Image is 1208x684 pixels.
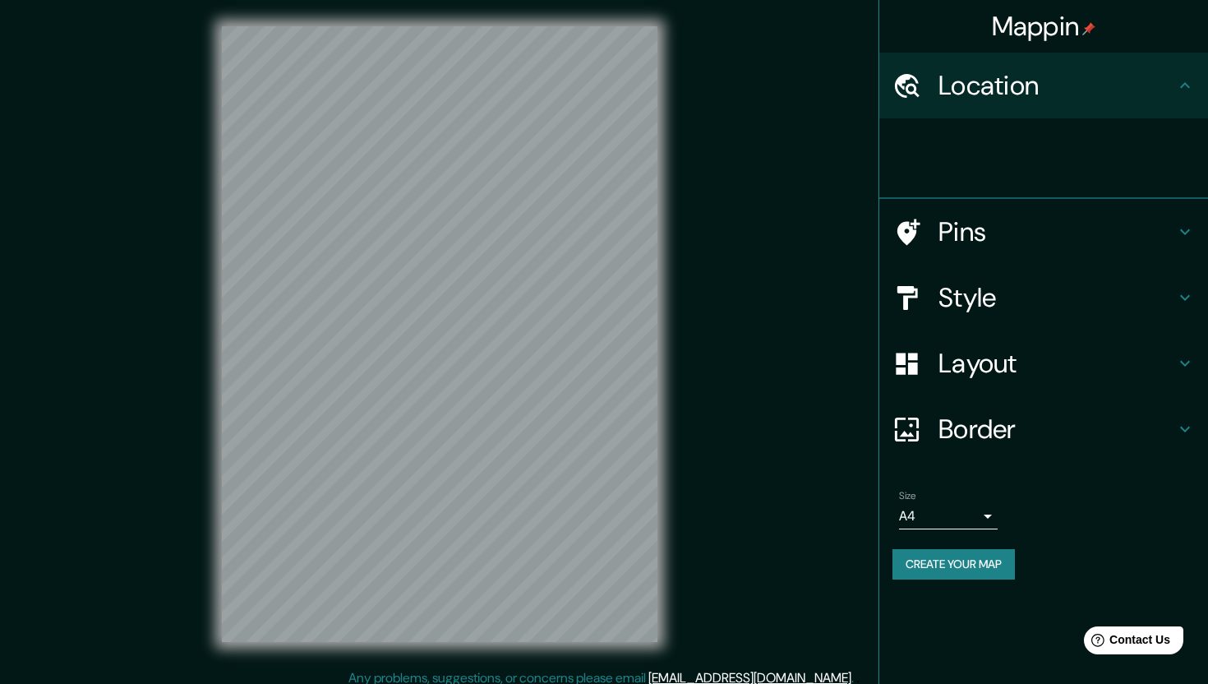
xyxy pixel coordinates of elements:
[938,347,1175,380] h4: Layout
[938,215,1175,248] h4: Pins
[899,503,998,529] div: A4
[938,413,1175,446] h4: Border
[879,265,1208,330] div: Style
[1082,22,1095,35] img: pin-icon.png
[879,53,1208,118] div: Location
[1062,620,1190,666] iframe: Help widget launcher
[879,396,1208,462] div: Border
[879,330,1208,396] div: Layout
[892,549,1015,580] button: Create your map
[938,69,1175,102] h4: Location
[992,10,1096,43] h4: Mappin
[879,199,1208,265] div: Pins
[899,489,916,503] label: Size
[938,281,1175,314] h4: Style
